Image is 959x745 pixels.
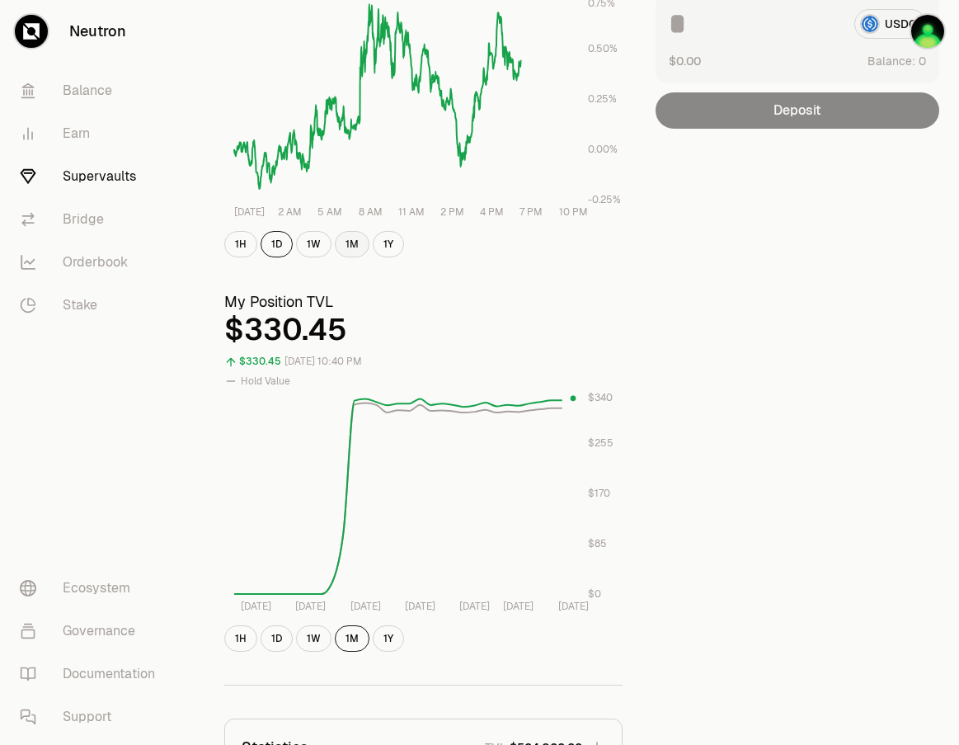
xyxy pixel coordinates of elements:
[669,52,701,69] button: $0.00
[335,625,369,652] button: 1M
[261,231,293,257] button: 1D
[519,205,543,219] tspan: 7 PM
[224,231,257,257] button: 1H
[234,205,265,219] tspan: [DATE]
[480,205,504,219] tspan: 4 PM
[459,600,490,613] tspan: [DATE]
[7,567,178,610] a: Ecosystem
[241,375,290,388] span: Hold Value
[7,155,178,198] a: Supervaults
[588,92,617,106] tspan: 0.25%
[7,69,178,112] a: Balance
[296,231,331,257] button: 1W
[224,314,623,347] div: $330.45
[373,625,404,652] button: 1Y
[588,193,621,206] tspan: -0.25%
[588,537,607,550] tspan: $85
[373,231,404,257] button: 1Y
[261,625,293,652] button: 1D
[7,198,178,241] a: Bridge
[296,625,331,652] button: 1W
[558,600,589,613] tspan: [DATE]
[7,653,178,695] a: Documentation
[7,695,178,738] a: Support
[241,600,271,613] tspan: [DATE]
[588,436,613,450] tspan: $255
[911,15,944,48] img: flarnrules
[224,625,257,652] button: 1H
[350,600,381,613] tspan: [DATE]
[7,112,178,155] a: Earn
[295,600,326,613] tspan: [DATE]
[588,587,601,601] tspan: $0
[317,205,342,219] tspan: 5 AM
[440,205,464,219] tspan: 2 PM
[7,610,178,653] a: Governance
[284,352,362,371] div: [DATE] 10:40 PM
[398,205,425,219] tspan: 11 AM
[405,600,435,613] tspan: [DATE]
[7,241,178,284] a: Orderbook
[588,143,618,156] tspan: 0.00%
[239,352,281,371] div: $330.45
[224,290,623,314] h3: My Position TVL
[588,487,610,500] tspan: $170
[7,284,178,327] a: Stake
[335,231,369,257] button: 1M
[278,205,302,219] tspan: 2 AM
[359,205,383,219] tspan: 8 AM
[503,600,534,613] tspan: [DATE]
[588,42,618,55] tspan: 0.50%
[588,391,613,404] tspan: $340
[559,205,588,219] tspan: 10 PM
